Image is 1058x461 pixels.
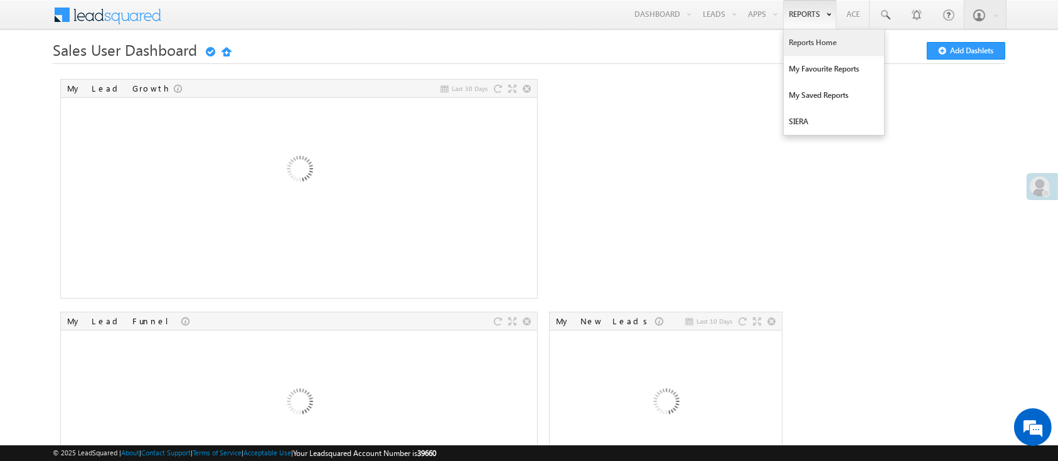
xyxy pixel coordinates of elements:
[193,448,242,457] a: Terms of Service
[417,448,436,458] span: 39660
[121,448,139,457] a: About
[697,315,732,327] span: Last 10 Days
[784,82,884,109] a: My Saved Reports
[784,29,884,56] a: Reports Home
[53,40,197,60] span: Sales User Dashboard
[452,83,488,94] span: Last 30 Days
[53,447,436,459] span: © 2025 LeadSquared | | | | |
[67,83,174,94] div: My Lead Growth
[67,315,181,327] div: My Lead Funnel
[927,42,1005,60] button: Add Dashlets
[784,109,884,135] a: SIERA
[784,56,884,82] a: My Favourite Reports
[141,448,191,457] a: Contact Support
[232,103,366,238] img: Loading...
[243,448,291,457] a: Acceptable Use
[293,448,436,458] span: Your Leadsquared Account Number is
[556,315,655,327] div: My New Leads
